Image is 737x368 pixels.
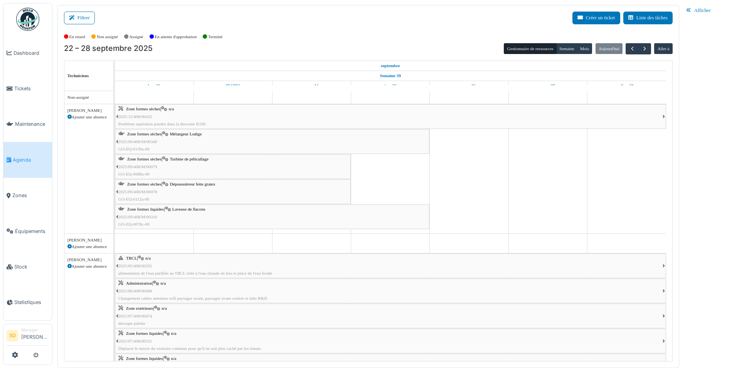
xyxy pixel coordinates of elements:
span: Déplacer le miroir du vestiaire commun pour qu'il ne soit plus caché par les tenues [118,346,261,351]
span: Zone formes sèches [127,157,162,161]
button: Filtrer [64,12,95,24]
a: 26 septembre 2025 [461,81,478,91]
div: [PERSON_NAME] [67,237,110,243]
span: 2025/09/408/M/00346 [118,139,157,144]
span: n/a [162,306,167,311]
label: En attente d'approbation [155,34,197,40]
div: | [118,330,663,352]
span: Stock [14,263,49,270]
div: | [118,280,663,302]
div: | [118,105,663,128]
div: Ajouter une absence [67,263,110,270]
span: Agenda [13,156,49,164]
span: Dépoussièreur fette gratex [170,182,215,186]
button: Suivant [638,43,651,54]
span: Zone formes liquides [126,331,163,336]
span: 2025/09/408/M/00079 [118,164,157,169]
span: Zone extérieure [126,306,153,311]
span: 2025/09/408/M/00310 [118,214,157,219]
div: Ajouter une absence [67,243,110,250]
button: Liste des tâches [623,12,673,24]
a: 25 septembre 2025 [382,81,399,91]
span: GO-EQ-0112a-00 [118,197,149,201]
span: Zones [12,192,49,199]
span: Changement cables antennes wifi paysager avant, paysager avant couloir et labo R&D [118,296,267,300]
a: Dashboard [3,35,52,71]
span: n/a [171,356,177,361]
li: SD [7,330,18,341]
div: Ajouter une absence [67,114,110,120]
div: | [118,305,663,327]
a: Semaine 39 [378,71,403,81]
span: GO-EQ-0078c-00 [118,222,150,226]
span: n/a [171,331,177,336]
div: [PERSON_NAME] [67,257,110,263]
label: Non assigné [97,34,118,40]
a: 22 septembre 2025 [146,81,162,91]
h2: 22 – 28 septembre 2025 [64,44,153,53]
li: [PERSON_NAME] [21,327,49,344]
button: Précédent [626,43,638,54]
span: 2025/09/408/M/00078 [118,189,157,194]
span: 2025/05/408/00292 [118,263,152,268]
span: Statistiques [14,299,49,306]
span: Tickets [14,85,49,92]
span: 2025/07/408/00331 [118,339,152,343]
span: n/a [145,256,151,260]
span: Turbine de pélicullage [170,157,209,161]
a: 27 septembre 2025 [539,81,557,91]
button: Créer un ticket [572,12,620,24]
a: Agenda [3,142,52,177]
span: Laveuse de flacons [172,207,205,211]
a: 28 septembre 2025 [618,81,635,91]
span: 2025/07/408/00474 [118,314,152,318]
span: 2025/08/408/00498 [118,289,152,293]
span: Administration [126,281,152,285]
span: Zone formes liquides [126,356,163,361]
a: Stock [3,249,52,284]
a: 24 septembre 2025 [303,81,320,91]
span: n/a [161,281,166,285]
img: Badge_color-CXgf-gQk.svg [16,8,39,31]
a: SD Manager[PERSON_NAME] [7,327,49,346]
span: découpe palette [118,321,145,326]
div: Afficher [683,5,732,16]
span: 2025/12/408/00432 [118,114,152,119]
button: Gestionnaire de ressources [504,43,556,54]
span: Zone formes sèches [127,182,162,186]
span: GO-EQ-0139a-00 [118,147,150,151]
span: GO-EQ-0088a-00 [118,172,150,176]
span: TBCL [126,256,137,260]
span: Problème aspiration poudre dans la descente R100 [118,122,205,126]
div: | [118,206,429,228]
span: Techniciens [67,73,89,78]
span: Zone formes sèches [127,132,162,136]
span: alimentation de l'eau purifiée au TBCL relié à l'eau chaude en lieu et place de l'eau froide [118,271,272,275]
div: Manager [21,327,49,333]
button: Aujourd'hui [596,43,623,54]
div: | [118,181,350,203]
a: Maintenance [3,106,52,142]
button: Mois [577,43,592,54]
a: Tickets [3,71,52,106]
span: Maintenance [15,120,49,128]
span: n/a [169,106,174,111]
span: Équipements [15,228,49,235]
a: Statistiques [3,285,52,320]
span: Zone formes sèches [126,106,160,111]
div: | [118,130,429,153]
label: Terminé [208,34,222,40]
a: 23 septembre 2025 [224,81,242,91]
a: Zones [3,178,52,213]
div: Non-assigné [67,94,110,101]
div: | [118,255,663,277]
div: | [118,155,350,178]
div: [PERSON_NAME] [67,107,110,114]
a: 22 septembre 2025 [379,61,402,71]
span: Mélangeur Lodige [170,132,202,136]
a: Équipements [3,213,52,249]
button: Aller à [654,43,672,54]
span: Dashboard [13,49,49,57]
button: Semaine [556,43,577,54]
